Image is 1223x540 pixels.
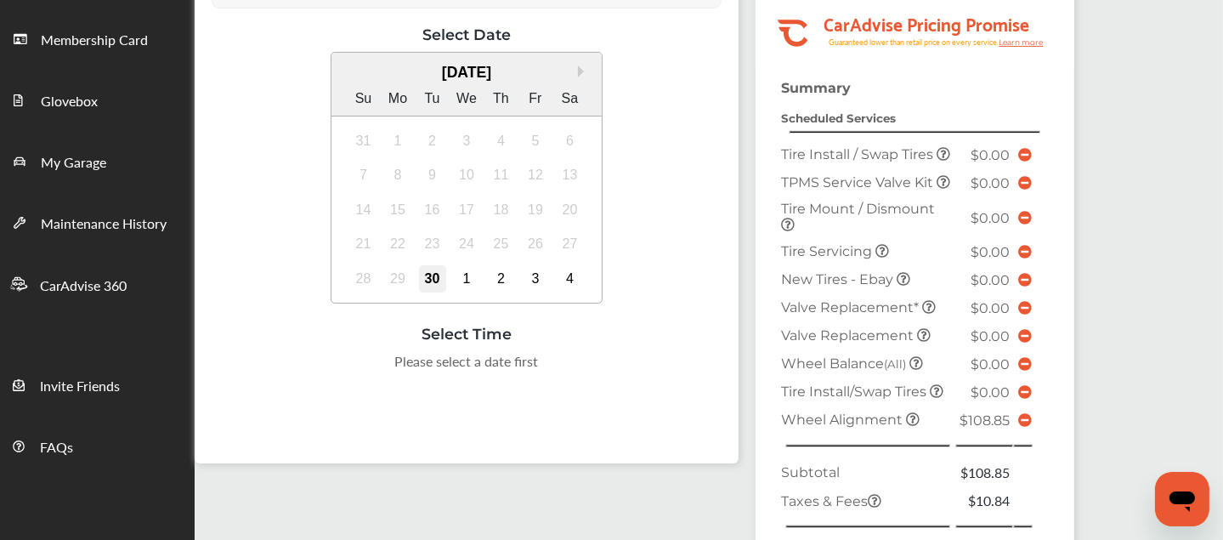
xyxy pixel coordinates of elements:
div: Choose Wednesday, October 1st, 2025 [453,265,480,293]
div: Not available Saturday, September 20th, 2025 [557,196,584,224]
div: Not available Monday, September 15th, 2025 [384,196,411,224]
tspan: Guaranteed lower than retail price on every service. [829,37,999,48]
div: Choose Tuesday, September 30th, 2025 [419,265,446,293]
span: Invite Friends [40,376,120,398]
div: Not available Monday, September 1st, 2025 [384,128,411,155]
div: Not available Monday, September 8th, 2025 [384,162,411,189]
div: Fr [522,85,549,112]
div: month 2025-09 [346,123,587,296]
span: $0.00 [971,300,1010,316]
div: Not available Wednesday, September 3rd, 2025 [453,128,480,155]
div: [DATE] [331,64,603,82]
strong: Scheduled Services [781,111,896,125]
div: Not available Friday, September 12th, 2025 [522,162,549,189]
div: Sa [557,85,584,112]
div: Not available Friday, September 5th, 2025 [522,128,549,155]
strong: Summary [781,80,851,96]
span: Valve Replacement* [781,299,922,315]
div: Not available Thursday, September 25th, 2025 [488,230,515,258]
button: Next Month [578,65,590,77]
span: $0.00 [971,384,1010,401]
div: Not available Sunday, September 7th, 2025 [350,162,377,189]
a: Glovebox [1,69,194,130]
td: Subtotal [777,458,955,486]
span: My Garage [41,152,106,174]
span: $0.00 [971,147,1010,163]
div: Not available Sunday, September 21st, 2025 [350,230,377,258]
span: Tire Install / Swap Tires [781,146,937,162]
div: Not available Tuesday, September 2nd, 2025 [419,128,446,155]
tspan: CarAdvise Pricing Promise [824,8,1029,38]
div: Not available Friday, September 26th, 2025 [522,230,549,258]
div: Not available Saturday, September 13th, 2025 [557,162,584,189]
span: $108.85 [960,412,1010,429]
div: Tu [419,85,446,112]
div: Not available Tuesday, September 23rd, 2025 [419,230,446,258]
div: Not available Monday, September 29th, 2025 [384,265,411,293]
div: Not available Thursday, September 18th, 2025 [488,196,515,224]
div: Please select a date first [212,351,722,371]
div: Choose Thursday, October 2nd, 2025 [488,265,515,293]
a: My Garage [1,130,194,191]
div: Not available Sunday, August 31st, 2025 [350,128,377,155]
a: Maintenance History [1,191,194,253]
span: $0.00 [971,175,1010,191]
div: We [453,85,480,112]
div: Choose Friday, October 3rd, 2025 [522,265,549,293]
span: $0.00 [971,244,1010,260]
span: $0.00 [971,328,1010,344]
div: Not available Sunday, September 14th, 2025 [350,196,377,224]
div: Not available Monday, September 22nd, 2025 [384,230,411,258]
span: CarAdvise 360 [40,276,127,298]
iframe: Button to launch messaging window [1155,472,1209,526]
span: $0.00 [971,272,1010,288]
span: $0.00 [971,210,1010,226]
small: (All) [884,357,906,371]
span: Wheel Alignment [781,412,906,428]
div: Not available Friday, September 19th, 2025 [522,196,549,224]
td: $10.84 [955,486,1014,514]
tspan: Learn more [999,37,1044,47]
span: Tire Install/Swap Tires [781,384,930,400]
div: Su [350,85,377,112]
a: Membership Card [1,8,194,69]
span: Tire Mount / Dismount [781,201,935,217]
td: $108.85 [955,458,1014,486]
span: Valve Replacement [781,327,917,344]
div: Select Time [212,325,722,343]
span: $0.00 [971,356,1010,372]
div: Not available Thursday, September 11th, 2025 [488,162,515,189]
span: FAQs [40,437,73,459]
span: Wheel Balance [781,355,909,372]
div: Not available Wednesday, September 24th, 2025 [453,230,480,258]
div: Not available Wednesday, September 10th, 2025 [453,162,480,189]
div: Not available Saturday, September 6th, 2025 [557,128,584,155]
span: Tire Servicing [781,243,875,259]
div: Not available Saturday, September 27th, 2025 [557,230,584,258]
div: Not available Sunday, September 28th, 2025 [350,265,377,293]
div: Mo [384,85,411,112]
span: Membership Card [41,30,148,52]
div: Not available Thursday, September 4th, 2025 [488,128,515,155]
div: Choose Saturday, October 4th, 2025 [557,265,584,293]
span: Maintenance History [41,213,167,236]
div: Th [488,85,515,112]
span: TPMS Service Valve Kit [781,174,937,190]
div: Not available Wednesday, September 17th, 2025 [453,196,480,224]
span: Taxes & Fees [781,493,881,509]
div: Not available Tuesday, September 16th, 2025 [419,196,446,224]
div: Select Date [212,26,722,43]
span: New Tires - Ebay [781,271,897,287]
span: Glovebox [41,91,98,113]
div: Not available Tuesday, September 9th, 2025 [419,162,446,189]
